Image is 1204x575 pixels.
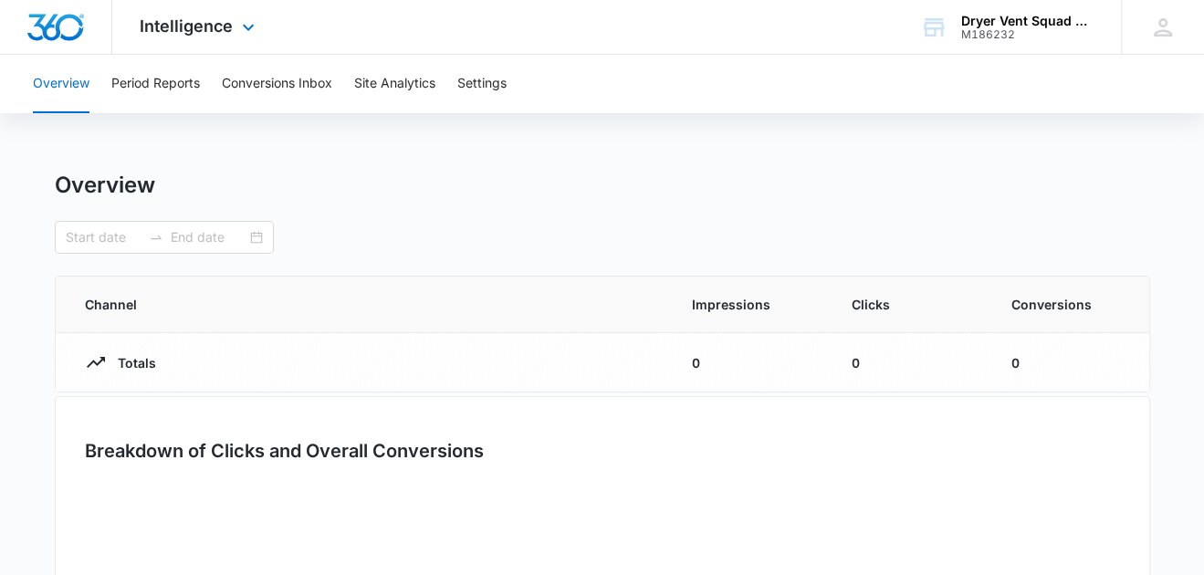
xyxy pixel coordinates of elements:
[222,55,332,113] button: Conversions Inbox
[85,437,484,465] h3: Breakdown of Clicks and Overall Conversions
[692,295,808,314] span: Impressions
[457,55,507,113] button: Settings
[140,16,233,36] span: Intelligence
[171,227,246,247] input: End date
[66,227,141,247] input: Start date
[670,333,830,392] td: 0
[111,55,200,113] button: Period Reports
[55,172,155,199] h1: Overview
[149,230,163,245] span: to
[961,28,1094,41] div: account id
[107,353,156,372] p: Totals
[85,295,648,314] span: Channel
[33,55,89,113] button: Overview
[354,55,435,113] button: Site Analytics
[830,333,989,392] td: 0
[852,295,968,314] span: Clicks
[1011,295,1120,314] span: Conversions
[149,230,163,245] span: swap-right
[989,333,1149,392] td: 0
[961,14,1094,28] div: account name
